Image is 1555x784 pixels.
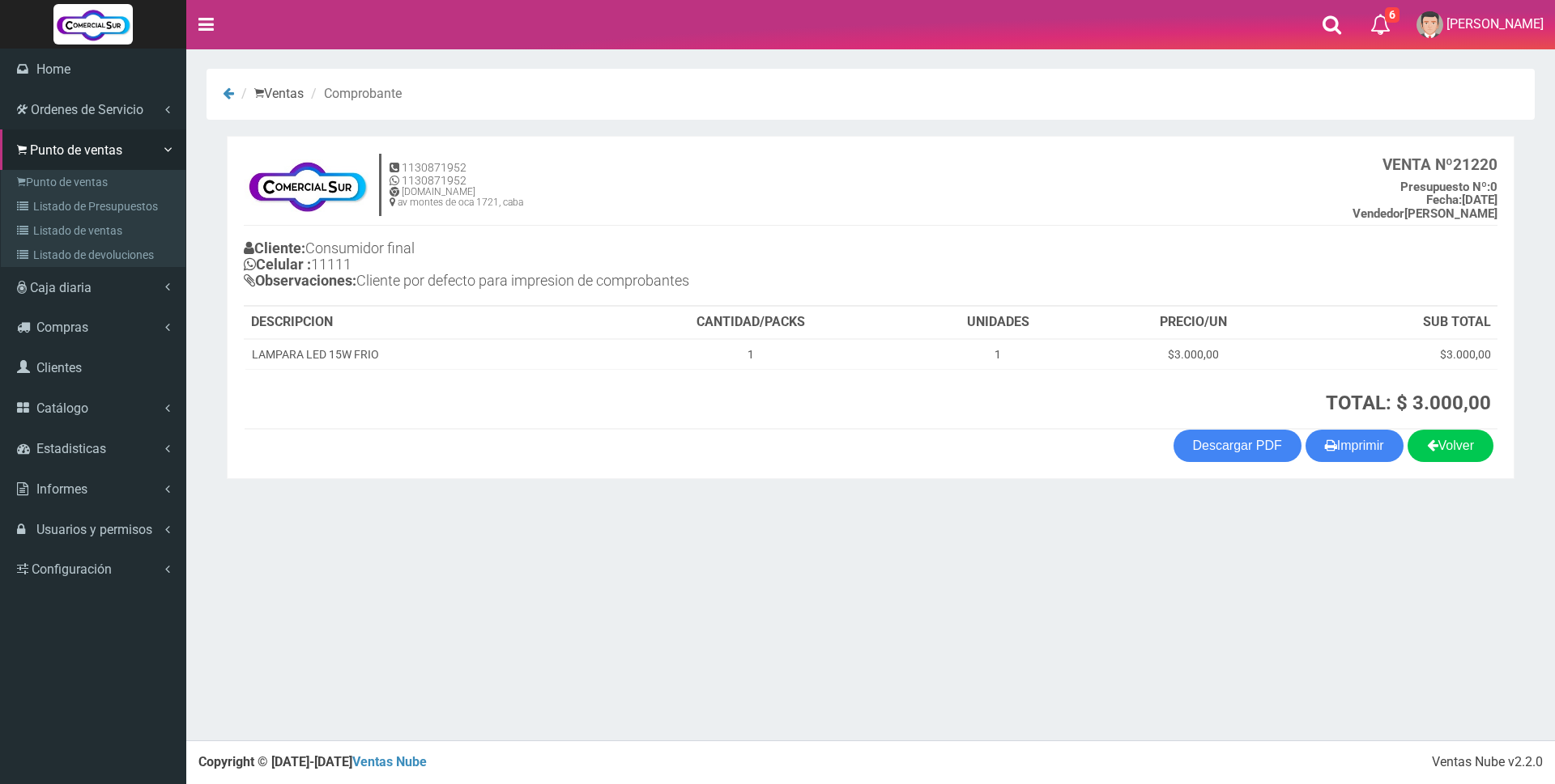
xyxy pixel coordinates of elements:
span: Estadisticas [36,441,106,456]
strong: Vendedor [1353,206,1404,221]
img: Logo grande [53,4,133,44]
th: SUB TOTAL [1294,307,1497,339]
td: 1 [599,339,904,370]
span: Punto de ventas [30,142,122,158]
span: Caja diaria [30,280,92,295]
h5: 1130871952 1130871952 [390,162,523,187]
span: Catálogo [36,400,88,416]
strong: Fecha: [1426,193,1462,207]
a: Listado de Presupuestos [5,194,185,218]
a: Volver [1408,430,1493,462]
b: Observaciones: [244,272,356,289]
button: Imprimir [1306,430,1404,462]
a: Punto de ventas [5,170,185,194]
li: Ventas [237,85,304,104]
span: Clientes [36,360,82,375]
b: 0 [1400,180,1497,194]
span: Ordenes de Servicio [31,102,143,117]
a: Listado de ventas [5,218,185,243]
b: 21220 [1382,155,1497,174]
strong: TOTAL: $ 3.000,00 [1326,392,1491,414]
strong: Presupuesto Nº: [1400,180,1490,194]
td: $3.000,00 [1093,339,1294,370]
a: Descargar PDF [1174,430,1302,462]
b: Celular : [244,256,311,273]
b: [DATE] [1426,193,1497,207]
a: Ventas Nube [352,754,427,769]
th: PRECIO/UN [1093,307,1294,339]
a: Listado de devoluciones [5,243,185,267]
span: 6 [1385,7,1399,23]
th: DESCRIPCION [245,307,599,339]
td: $3.000,00 [1294,339,1497,370]
span: Compras [36,320,88,335]
img: User Image [1417,11,1443,38]
span: Usuarios y permisos [36,522,152,537]
span: Configuración [32,562,112,577]
strong: Copyright © [DATE]-[DATE] [198,754,427,769]
div: Ventas Nube v2.2.0 [1432,753,1543,772]
span: Informes [36,481,87,497]
b: Cliente: [244,239,305,256]
img: f695dc5f3a855ddc19300c990e0c55a2.jpg [244,153,371,218]
li: Comprobante [307,85,402,104]
th: CANTIDAD/PACKS [599,307,904,339]
td: LAMPARA LED 15W FRIO [245,339,599,370]
h4: Consumidor final 11111 Cliente por defecto para impresion de comprobantes [244,236,871,296]
b: [PERSON_NAME] [1353,206,1497,221]
h6: [DOMAIN_NAME] av montes de oca 1721, caba [390,187,523,208]
td: 1 [904,339,1093,370]
th: UNIDADES [904,307,1093,339]
span: Home [36,61,70,77]
strong: VENTA Nº [1382,155,1453,174]
span: [PERSON_NAME] [1446,16,1544,32]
